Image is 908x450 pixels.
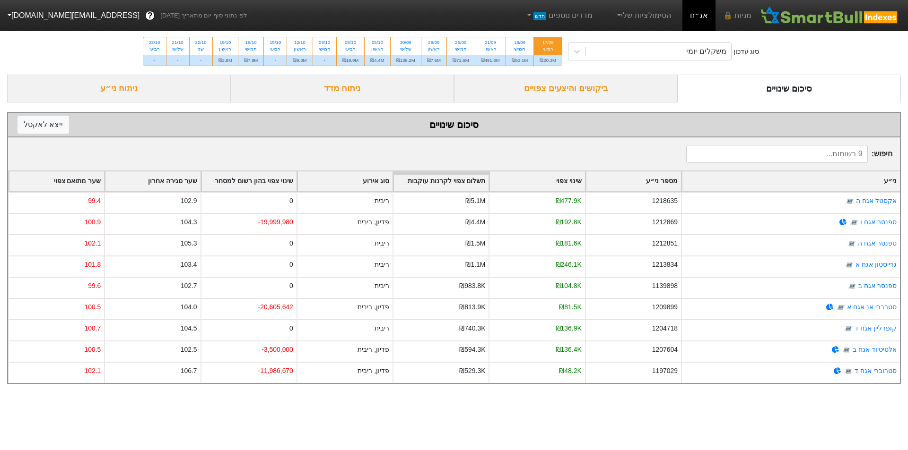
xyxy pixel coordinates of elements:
[375,281,389,291] div: ריבית
[533,12,546,20] span: חדש
[342,39,359,46] div: 08/10
[465,260,485,270] div: ₪1.1M
[313,55,336,66] div: -
[481,46,500,52] div: ראשון
[17,116,69,134] button: ייצא לאקסל
[88,196,101,206] div: 99.4
[375,260,389,270] div: ריבית
[586,171,681,191] div: Toggle SortBy
[454,75,678,102] div: ביקושים והיצעים צפויים
[358,366,389,376] div: פדיון, ריבית
[393,171,489,191] div: Toggle SortBy
[678,75,901,102] div: סיכום שינויים
[475,55,506,66] div: ₪491.8M
[262,345,293,355] div: -3,500,000
[652,345,678,355] div: 1207604
[166,55,189,66] div: -
[218,46,232,52] div: ראשון
[148,9,153,22] span: ?
[759,6,900,25] img: SmartBull
[856,197,897,204] a: אקסטל אגח ה
[84,345,101,355] div: 100.5
[213,55,238,66] div: ₪3.8M
[611,6,675,25] a: הסימולציות שלי
[521,6,596,25] a: מדדים נוספיםחדש
[105,171,200,191] div: Toggle SortBy
[481,39,500,46] div: 21/09
[459,345,485,355] div: ₪594.3K
[858,239,897,247] a: ספנסר אגח ה
[459,281,485,291] div: ₪983.8K
[652,366,678,376] div: 1197029
[559,302,581,312] div: ₪81.5K
[845,196,855,206] img: tase link
[534,55,562,66] div: ₪20.3M
[289,323,293,333] div: 0
[845,260,854,270] img: tase link
[258,302,293,312] div: -20,605,642
[84,366,101,376] div: 102.1
[860,218,897,226] a: ספנסר אגח ו
[143,55,166,66] div: -
[847,303,897,311] a: סטרברי אנ אגח א
[270,39,281,46] div: 15/10
[836,303,846,312] img: tase link
[853,346,897,353] a: אלטיטיוד אגח ב
[293,46,306,52] div: ראשון
[358,345,389,355] div: פדיון, ריבית
[231,75,454,102] div: ניתוח מדד
[686,46,726,57] div: משקלים יומי
[365,55,390,66] div: ₪4.4M
[512,39,528,46] div: 18/09
[652,302,678,312] div: 1209899
[858,282,897,289] a: ספנסר אגח ב
[201,171,297,191] div: Toggle SortBy
[652,281,678,291] div: 1139898
[149,46,160,52] div: רביעי
[556,238,582,248] div: ₪181.6K
[84,302,101,312] div: 100.5
[238,55,263,66] div: ₪7.9M
[396,46,415,52] div: שלישי
[84,260,101,270] div: 101.8
[686,145,868,163] input: 9 רשומות...
[181,302,197,312] div: 104.0
[512,46,528,52] div: חמישי
[465,238,485,248] div: ₪1.5M
[287,55,312,66] div: ₪9.3M
[856,261,897,268] a: גרייסטון אגח א
[319,39,331,46] div: 09/10
[297,171,393,191] div: Toggle SortBy
[733,47,760,57] div: סוג עדכון
[190,55,212,66] div: -
[847,239,856,248] img: tase link
[540,46,556,52] div: רביעי
[652,323,678,333] div: 1204718
[181,217,197,227] div: 104.3
[421,55,446,66] div: ₪7.6M
[453,46,469,52] div: חמישי
[84,217,101,227] div: 100.9
[84,238,101,248] div: 102.1
[465,217,485,227] div: ₪4.4M
[556,281,582,291] div: ₪104.8K
[195,39,207,46] div: 20/10
[270,46,281,52] div: רביעי
[358,217,389,227] div: פדיון, ריבית
[149,39,160,46] div: 22/10
[7,75,231,102] div: ניתוח ני״ע
[855,324,897,332] a: קופרליין אגח ד
[289,281,293,291] div: 0
[17,118,891,132] div: סיכום שינויים
[849,218,859,227] img: tase link
[358,302,389,312] div: פדיון, ריבית
[319,46,331,52] div: חמישי
[506,55,534,66] div: ₪53.1M
[540,39,556,46] div: 17/09
[556,323,582,333] div: ₪136.9K
[218,39,232,46] div: 19/10
[88,281,101,291] div: 99.6
[258,366,293,376] div: -11,986,670
[652,238,678,248] div: 1212851
[9,171,104,191] div: Toggle SortBy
